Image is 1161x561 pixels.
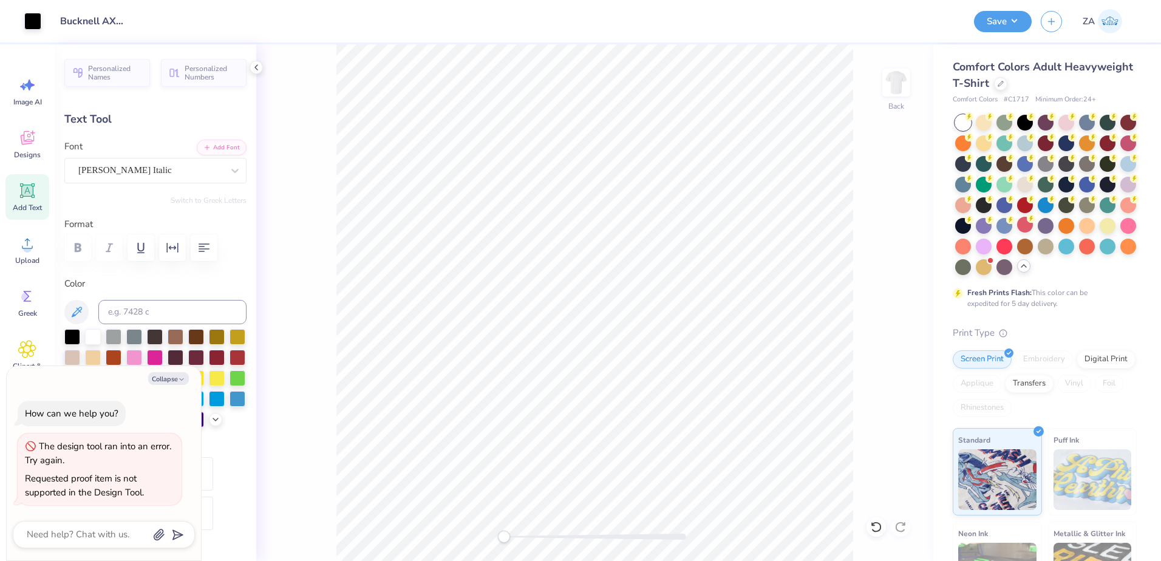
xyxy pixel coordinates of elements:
[25,472,144,498] div: Requested proof item is not supported in the Design Tool.
[15,256,39,265] span: Upload
[18,308,37,318] span: Greek
[1015,350,1073,369] div: Embroidery
[88,64,143,81] span: Personalized Names
[161,59,247,87] button: Personalized Numbers
[185,64,239,81] span: Personalized Numbers
[171,195,247,205] button: Switch to Greek Letters
[14,150,41,160] span: Designs
[98,300,247,324] input: e.g. 7428 c
[13,97,42,107] span: Image AI
[953,95,998,105] span: Comfort Colors
[13,203,42,212] span: Add Text
[7,361,47,381] span: Clipart & logos
[1054,449,1132,510] img: Puff Ink
[974,11,1032,32] button: Save
[958,527,988,540] span: Neon Ink
[1054,433,1079,446] span: Puff Ink
[1077,350,1135,369] div: Digital Print
[967,288,1032,297] strong: Fresh Prints Flash:
[498,531,510,543] div: Accessibility label
[64,277,247,291] label: Color
[25,407,118,420] div: How can we help you?
[64,59,150,87] button: Personalized Names
[197,140,247,155] button: Add Font
[953,326,1137,340] div: Print Type
[953,375,1001,393] div: Applique
[1035,95,1096,105] span: Minimum Order: 24 +
[1095,375,1123,393] div: Foil
[1057,375,1091,393] div: Vinyl
[64,140,83,154] label: Font
[953,350,1012,369] div: Screen Print
[967,287,1117,309] div: This color can be expedited for 5 day delivery.
[64,111,247,127] div: Text Tool
[50,9,140,33] input: Untitled Design
[958,449,1037,510] img: Standard
[1005,375,1054,393] div: Transfers
[953,399,1012,417] div: Rhinestones
[1077,9,1128,33] a: ZA
[1054,527,1125,540] span: Metallic & Glitter Ink
[1098,9,1122,33] img: Zuriel Alaba
[884,70,908,95] img: Back
[953,59,1133,90] span: Comfort Colors Adult Heavyweight T-Shirt
[1004,95,1029,105] span: # C1717
[958,433,990,446] span: Standard
[25,440,171,466] div: The design tool ran into an error. Try again.
[64,217,247,231] label: Format
[888,101,904,112] div: Back
[1083,15,1095,29] span: ZA
[148,372,189,385] button: Collapse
